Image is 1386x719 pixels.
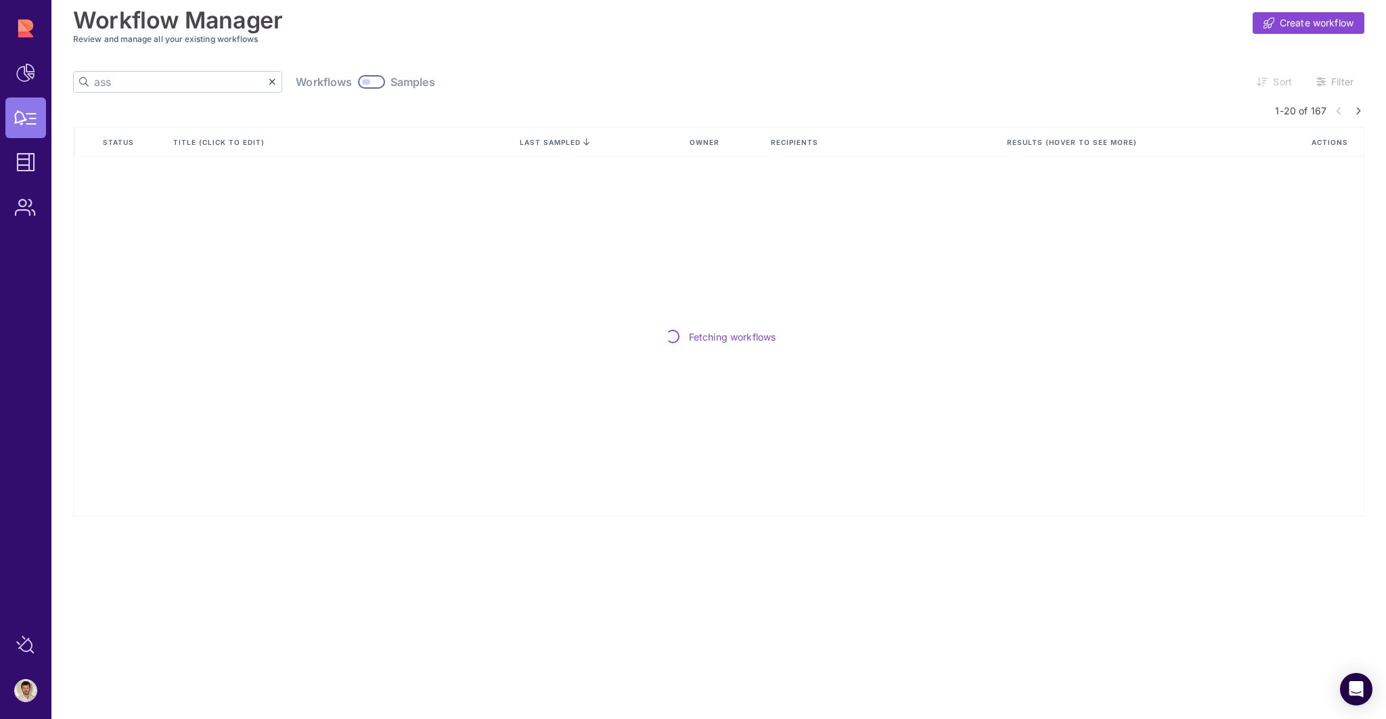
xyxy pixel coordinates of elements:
span: Results (Hover to see more) [1007,137,1140,147]
span: Create workflow [1280,16,1354,30]
span: Workflows [296,75,352,89]
span: Owner [690,137,722,147]
span: Fetching workflows [689,330,776,344]
span: Filter [1331,75,1354,89]
input: Search by title [94,72,269,92]
h3: Review and manage all your existing workflows [73,34,1364,44]
span: Recipients [771,137,821,147]
span: Title (click to edit) [173,137,267,147]
span: 1-20 of 167 [1275,104,1326,118]
div: Open Intercom Messenger [1340,673,1372,705]
span: last sampled [520,138,581,146]
span: Samples [390,75,435,89]
img: account-photo [15,680,37,701]
h1: Workflow Manager [73,7,283,34]
span: Status [103,137,137,147]
span: Actions [1312,137,1351,147]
